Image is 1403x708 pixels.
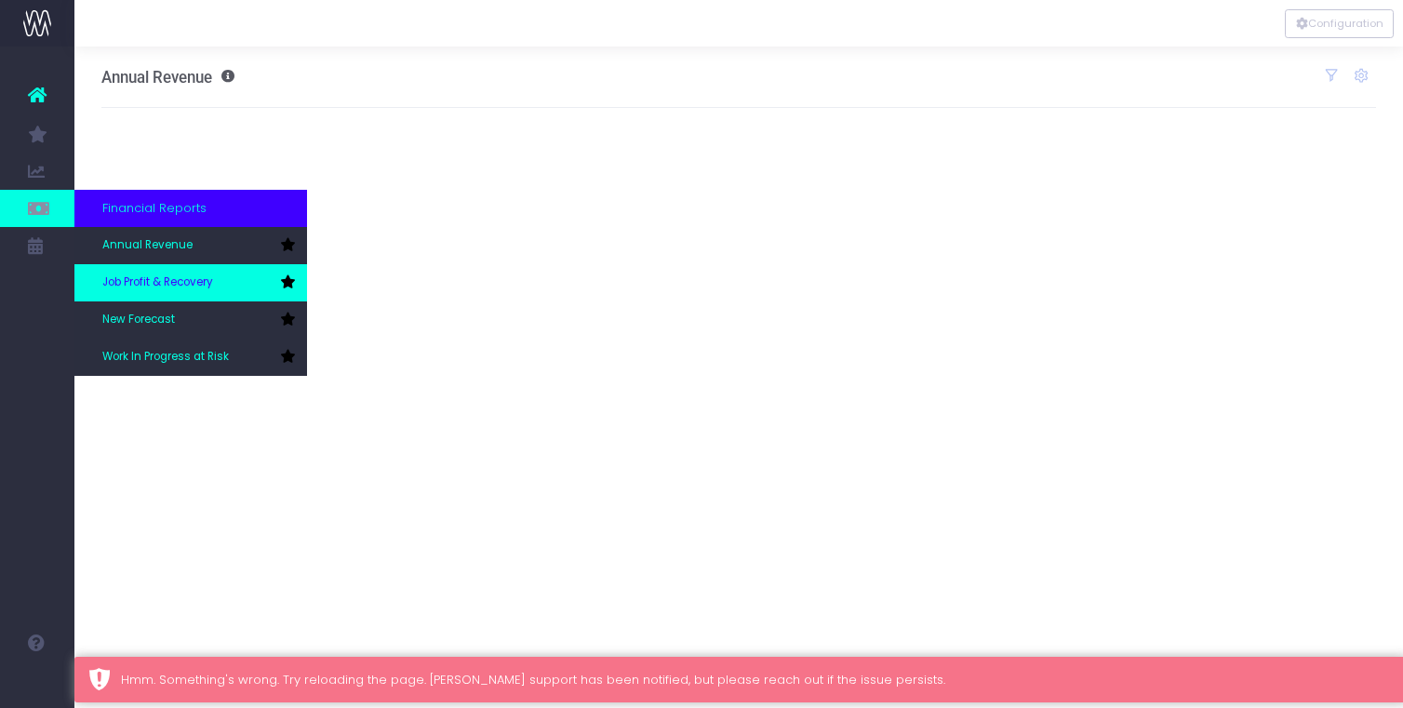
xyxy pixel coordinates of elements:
a: Annual Revenue [74,227,307,264]
span: Financial Reports [102,199,207,218]
a: Job Profit & Recovery [74,264,307,301]
div: Hmm. Something's wrong. Try reloading the page. [PERSON_NAME] support has been notified, but plea... [121,671,1394,689]
div: Vertical button group [1285,9,1394,38]
span: Annual Revenue [102,237,193,254]
span: New Forecast [102,312,175,328]
a: Work In Progress at Risk [74,339,307,376]
span: Annual Revenue [101,68,212,87]
span: Job Profit & Recovery [102,274,213,291]
img: images/default_profile_image.png [23,671,51,699]
button: Configuration [1285,9,1394,38]
span: Work In Progress at Risk [102,349,229,366]
a: New Forecast [74,301,307,339]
